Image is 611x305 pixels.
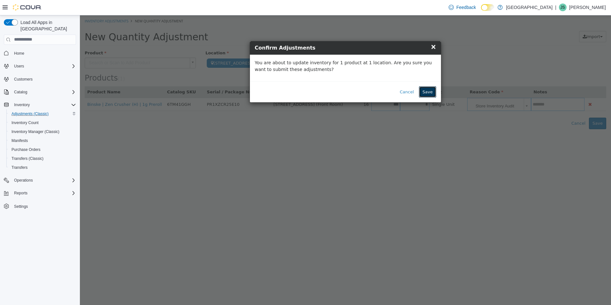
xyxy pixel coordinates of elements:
[6,127,79,136] button: Inventory Manager (Classic)
[12,120,39,125] span: Inventory Count
[339,71,356,82] button: Save
[506,4,553,11] p: [GEOGRAPHIC_DATA]
[6,145,79,154] button: Purchase Orders
[14,90,27,95] span: Catalog
[446,1,478,14] a: Feedback
[12,129,59,134] span: Inventory Manager (Classic)
[6,109,79,118] button: Adjustments (Classic)
[9,110,76,118] span: Adjustments (Classic)
[14,204,28,209] span: Settings
[1,49,79,58] button: Home
[12,203,30,210] a: Settings
[175,44,356,58] p: You are about to update inventory for 1 product at 1 location. Are you sure you want to submit th...
[456,4,476,11] span: Feedback
[555,4,556,11] p: |
[12,50,27,57] a: Home
[9,146,43,153] a: Purchase Orders
[9,110,51,118] a: Adjustments (Classic)
[9,137,30,145] a: Manifests
[175,29,356,36] h4: Confirm Adjustments
[12,147,41,152] span: Purchase Orders
[12,189,76,197] span: Reports
[4,46,76,228] nav: Complex example
[12,176,76,184] span: Operations
[316,71,337,82] button: Cancel
[14,191,27,196] span: Reports
[12,75,76,83] span: Customers
[12,165,27,170] span: Transfers
[12,101,32,109] button: Inventory
[1,201,79,211] button: Settings
[14,178,33,183] span: Operations
[14,102,30,107] span: Inventory
[14,77,33,82] span: Customers
[12,189,30,197] button: Reports
[12,111,49,116] span: Adjustments (Classic)
[18,19,76,32] span: Load All Apps in [GEOGRAPHIC_DATA]
[9,164,30,171] a: Transfers
[559,4,567,11] div: John Sully
[13,4,42,11] img: Cova
[1,100,79,109] button: Inventory
[569,4,606,11] p: [PERSON_NAME]
[14,64,24,69] span: Users
[561,4,565,11] span: JS
[12,62,27,70] button: Users
[6,154,79,163] button: Transfers (Classic)
[6,118,79,127] button: Inventory Count
[1,62,79,71] button: Users
[12,88,30,96] button: Catalog
[12,176,35,184] button: Operations
[351,27,356,35] span: ×
[12,88,76,96] span: Catalog
[481,4,494,11] input: Dark Mode
[9,128,76,136] span: Inventory Manager (Classic)
[9,119,41,127] a: Inventory Count
[9,155,46,162] a: Transfers (Classic)
[9,128,62,136] a: Inventory Manager (Classic)
[12,202,76,210] span: Settings
[12,101,76,109] span: Inventory
[6,163,79,172] button: Transfers
[12,156,43,161] span: Transfers (Classic)
[9,155,76,162] span: Transfers (Classic)
[6,136,79,145] button: Manifests
[1,176,79,185] button: Operations
[9,146,76,153] span: Purchase Orders
[1,88,79,97] button: Catalog
[1,74,79,84] button: Customers
[1,189,79,198] button: Reports
[12,75,35,83] a: Customers
[12,138,28,143] span: Manifests
[12,62,76,70] span: Users
[14,51,24,56] span: Home
[9,164,76,171] span: Transfers
[12,49,76,57] span: Home
[9,137,76,145] span: Manifests
[9,119,76,127] span: Inventory Count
